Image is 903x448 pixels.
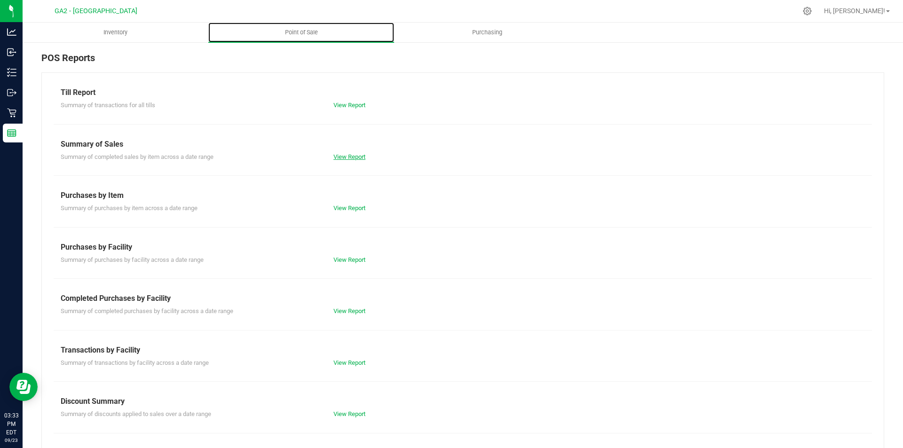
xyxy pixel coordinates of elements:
[7,68,16,77] inline-svg: Inventory
[824,7,885,15] span: Hi, [PERSON_NAME]!
[7,47,16,57] inline-svg: Inbound
[394,23,580,42] a: Purchasing
[55,7,137,15] span: GA2 - [GEOGRAPHIC_DATA]
[7,27,16,37] inline-svg: Analytics
[333,102,365,109] a: View Report
[333,359,365,366] a: View Report
[61,87,865,98] div: Till Report
[61,204,198,212] span: Summary of purchases by item across a date range
[333,410,365,417] a: View Report
[9,373,38,401] iframe: Resource center
[208,23,394,42] a: Point of Sale
[459,28,515,37] span: Purchasing
[4,437,18,444] p: 09/23
[801,7,813,16] div: Manage settings
[61,345,865,356] div: Transactions by Facility
[61,359,209,366] span: Summary of transactions by facility across a date range
[91,28,140,37] span: Inventory
[41,51,884,72] div: POS Reports
[61,256,204,263] span: Summary of purchases by facility across a date range
[61,102,155,109] span: Summary of transactions for all tills
[61,153,214,160] span: Summary of completed sales by item across a date range
[7,108,16,118] inline-svg: Retail
[61,242,865,253] div: Purchases by Facility
[7,88,16,97] inline-svg: Outbound
[23,23,208,42] a: Inventory
[333,204,365,212] a: View Report
[61,190,865,201] div: Purchases by Item
[333,256,365,263] a: View Report
[7,128,16,138] inline-svg: Reports
[61,293,865,304] div: Completed Purchases by Facility
[272,28,331,37] span: Point of Sale
[4,411,18,437] p: 03:33 PM EDT
[333,153,365,160] a: View Report
[61,307,233,314] span: Summary of completed purchases by facility across a date range
[61,139,865,150] div: Summary of Sales
[61,410,211,417] span: Summary of discounts applied to sales over a date range
[61,396,865,407] div: Discount Summary
[333,307,365,314] a: View Report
